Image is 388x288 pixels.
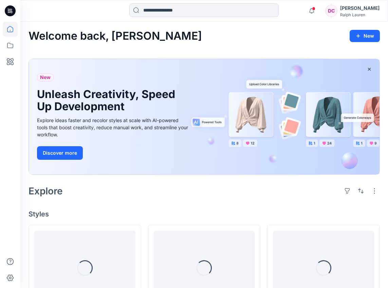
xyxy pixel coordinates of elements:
[340,4,380,12] div: [PERSON_NAME]
[37,146,83,160] button: Discover more
[37,88,180,113] h1: Unleash Creativity, Speed Up Development
[29,210,380,218] h4: Styles
[340,12,380,17] div: Ralph Lauren
[37,117,190,138] div: Explore ideas faster and recolor styles at scale with AI-powered tools that boost creativity, red...
[40,73,51,81] span: New
[29,186,63,196] h2: Explore
[29,30,202,42] h2: Welcome back, [PERSON_NAME]
[325,5,337,17] div: DC
[37,146,190,160] a: Discover more
[350,30,380,42] button: New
